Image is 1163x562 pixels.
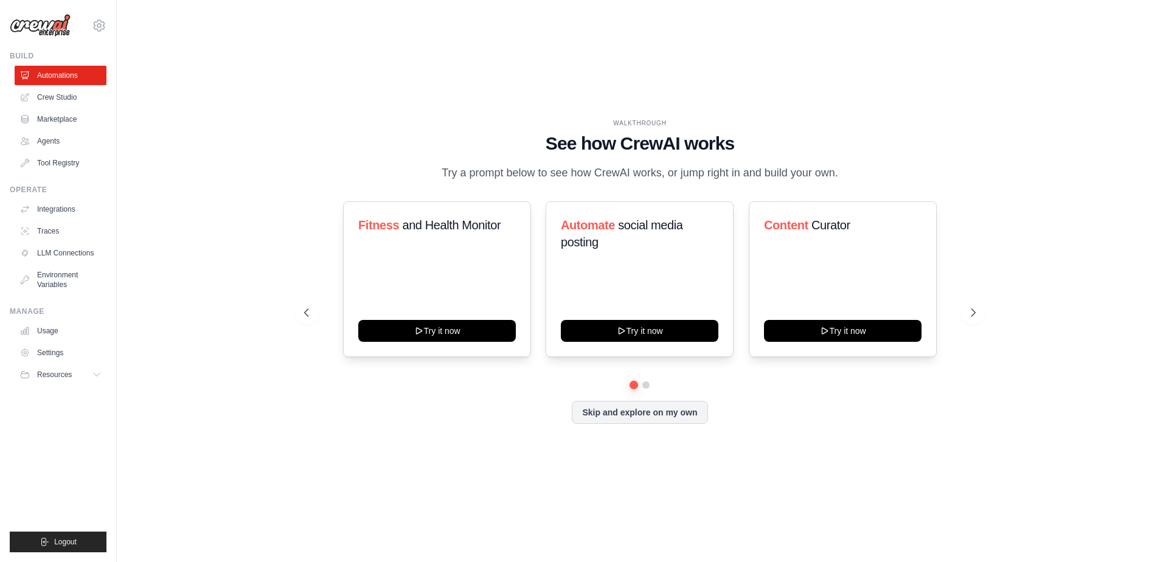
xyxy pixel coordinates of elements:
button: Skip and explore on my own [572,401,707,424]
button: Try it now [764,320,922,342]
a: Automations [15,66,106,85]
button: Try it now [561,320,718,342]
div: Operate [10,185,106,195]
a: Integrations [15,199,106,219]
button: Try it now [358,320,516,342]
span: social media posting [561,218,683,249]
a: Tool Registry [15,153,106,173]
button: Resources [15,365,106,384]
a: Usage [15,321,106,341]
a: LLM Connections [15,243,106,263]
span: Automate [561,218,615,232]
span: and Health Monitor [402,218,501,232]
a: Agents [15,131,106,151]
a: Crew Studio [15,88,106,107]
span: Fitness [358,218,399,232]
a: Settings [15,343,106,363]
a: Environment Variables [15,265,106,294]
button: Logout [10,532,106,552]
div: WALKTHROUGH [304,119,976,128]
span: Resources [37,370,72,380]
a: Marketplace [15,109,106,129]
span: Logout [54,537,77,547]
h1: See how CrewAI works [304,133,976,154]
span: Content [764,218,808,232]
p: Try a prompt below to see how CrewAI works, or jump right in and build your own. [436,164,844,182]
div: Manage [10,307,106,316]
img: Logo [10,14,71,37]
div: Build [10,51,106,61]
a: Traces [15,221,106,241]
span: Curator [811,218,850,232]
